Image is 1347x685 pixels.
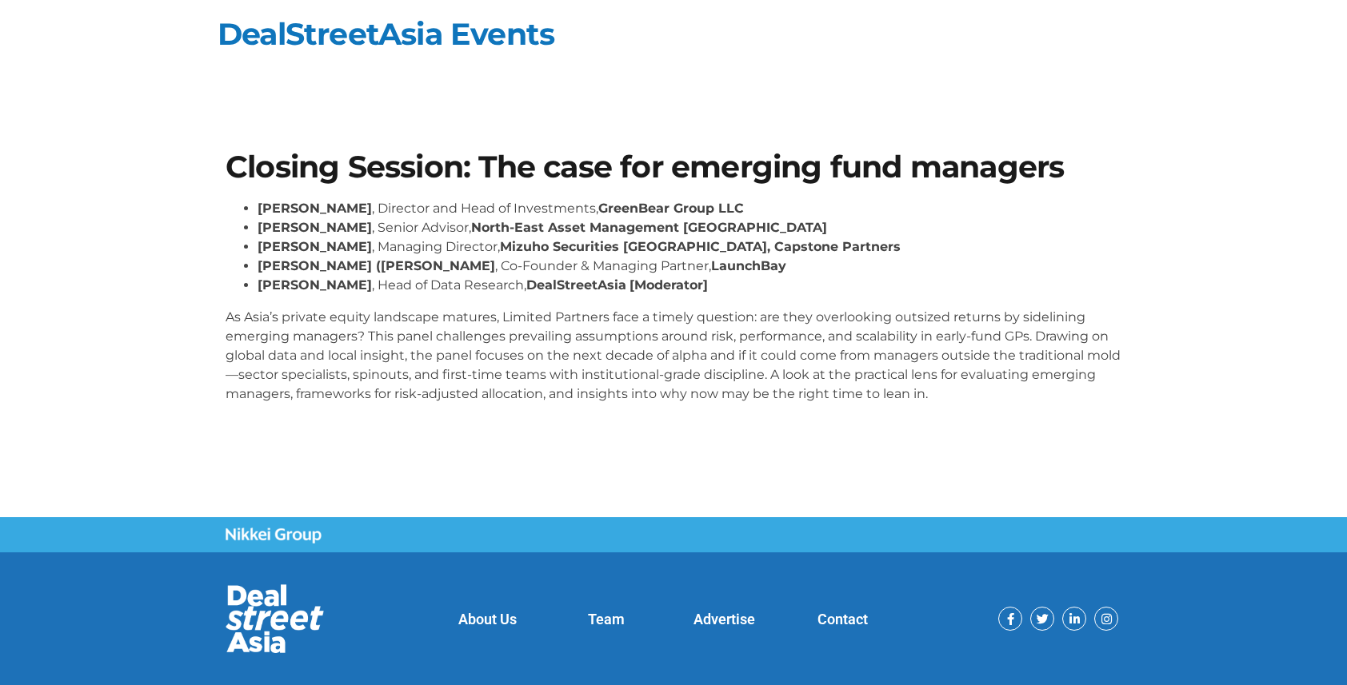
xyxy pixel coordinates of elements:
[258,199,1121,218] li: , Director and Head of Investments,
[711,258,786,273] strong: LaunchBay
[458,611,517,627] a: About Us
[258,239,372,254] strong: [PERSON_NAME]
[258,218,1121,237] li: , Senior Advisor,
[693,611,755,627] a: Advertise
[226,308,1121,404] p: As Asia’s private equity landscape matures, Limited Partners face a timely question: are they ove...
[258,237,1121,257] li: , Managing Director,
[630,277,708,293] strong: [Moderator]
[258,258,495,273] strong: [PERSON_NAME] ([PERSON_NAME]
[258,220,372,235] strong: [PERSON_NAME]
[226,152,1121,182] h1: Closing Session: The case for emerging fund managers
[218,15,554,53] a: DealStreetAsia Events
[500,239,901,254] strong: Mizuho Securities [GEOGRAPHIC_DATA], Capstone Partners
[258,276,1121,295] li: , Head of Data Research,
[258,277,372,293] strong: [PERSON_NAME]
[226,528,322,544] img: Nikkei Group
[471,220,827,235] strong: North-East Asset Management [GEOGRAPHIC_DATA]
[598,201,744,216] strong: GreenBear Group LLC
[588,611,625,627] a: Team
[817,611,868,627] a: Contact
[258,201,372,216] strong: [PERSON_NAME]
[526,277,626,293] strong: DealStreetAsia
[258,257,1121,276] li: , Co-Founder & Managing Partner,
